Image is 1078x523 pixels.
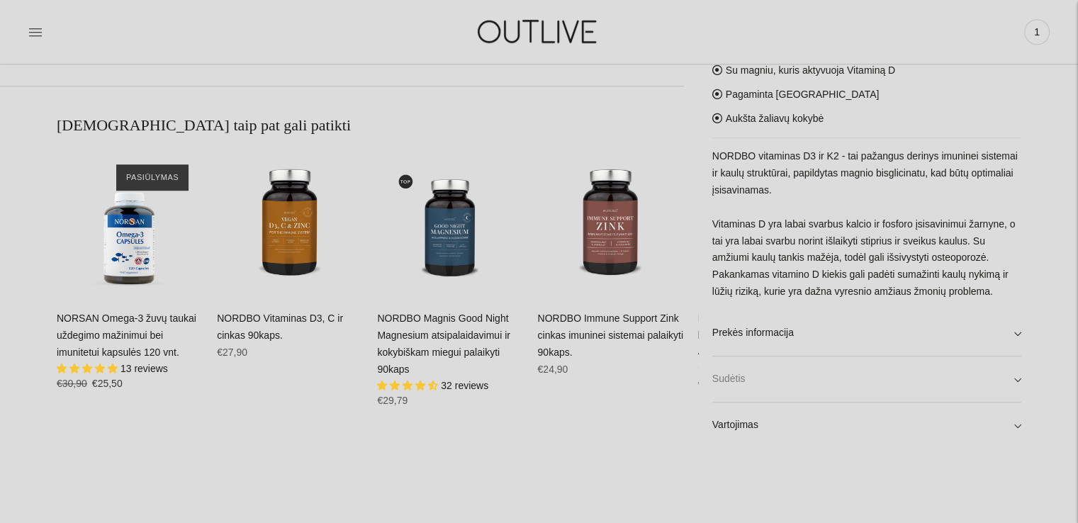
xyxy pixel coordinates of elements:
[217,150,363,296] a: NORDBO Vitaminas D3, C ir cinkas 90kaps.
[57,115,684,136] h2: [DEMOGRAPHIC_DATA] taip pat gali patikti
[377,380,441,391] span: 4.72 stars
[57,378,87,389] s: €30,90
[712,356,1021,402] a: Sudėtis
[217,347,247,358] span: €27,90
[441,380,488,391] span: 32 reviews
[537,364,568,375] span: €24,90
[537,150,683,296] a: NORDBO Immune Support Zink cinkas imuninei sistemai palaikyti 90kaps.
[377,150,523,296] a: NORDBO Magnis Good Night Magnesium atsipalaidavimui ir kokybiškam miegui palaikyti 90kaps
[1024,16,1050,47] a: 1
[712,403,1021,448] a: Vartojimas
[377,395,408,406] span: €29,79
[712,148,1021,300] p: NORDBO vitaminas D3 ir K2 - tai pažangus derinys imuninei sistemai ir kaulų struktūrai, papildyta...
[57,313,196,358] a: NORSAN Omega-3 žuvų taukai uždegimo mažinimui bei imunitetui kapsulės 120 vnt.
[712,310,1021,356] a: Prekės informacija
[92,378,123,389] span: €25,50
[377,313,510,375] a: NORDBO Magnis Good Night Magnesium atsipalaidavimui ir kokybiškam miegui palaikyti 90kaps
[712,2,1021,448] div: Be sintetinių priedų ar koncentratų Lengvai įsisavinama Su magniu, kuris aktyvuoja Vitaminą D Pag...
[57,363,120,374] span: 4.92 stars
[120,363,168,374] span: 13 reviews
[57,150,203,296] a: NORSAN Omega-3 žuvų taukai uždegimo mažinimui bei imunitetui kapsulės 120 vnt.
[1027,22,1047,42] span: 1
[450,7,627,56] img: OUTLIVE
[217,313,343,341] a: NORDBO Vitaminas D3, C ir cinkas 90kaps.
[537,313,683,358] a: NORDBO Immune Support Zink cinkas imuninei sistemai palaikyti 90kaps.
